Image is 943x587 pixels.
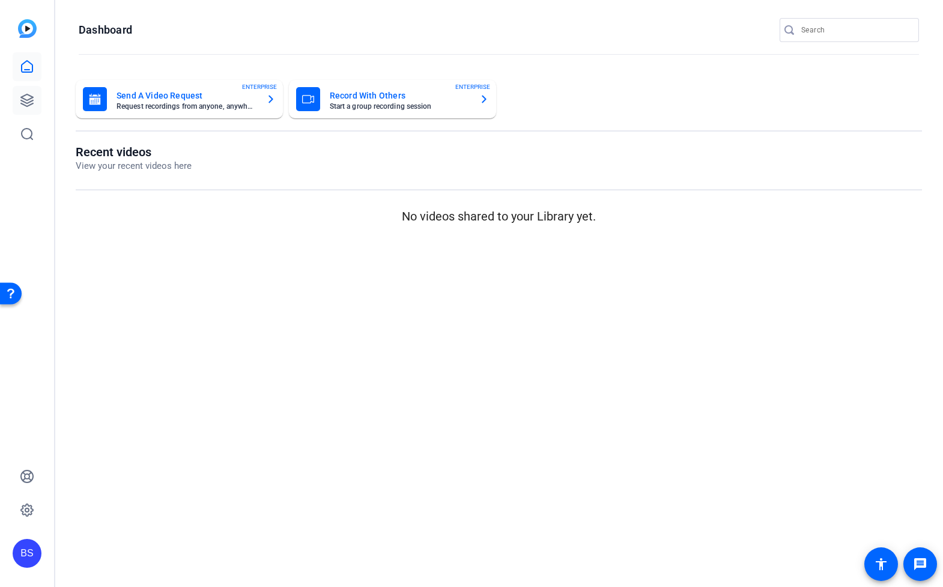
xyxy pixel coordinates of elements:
[76,145,192,159] h1: Recent videos
[76,159,192,173] p: View your recent videos here
[330,103,470,110] mat-card-subtitle: Start a group recording session
[289,80,496,118] button: Record With OthersStart a group recording sessionENTERPRISE
[242,82,277,91] span: ENTERPRISE
[330,88,470,103] mat-card-title: Record With Others
[117,88,256,103] mat-card-title: Send A Video Request
[76,80,283,118] button: Send A Video RequestRequest recordings from anyone, anywhereENTERPRISE
[18,19,37,38] img: blue-gradient.svg
[76,207,922,225] p: No videos shared to your Library yet.
[913,557,927,571] mat-icon: message
[79,23,132,37] h1: Dashboard
[117,103,256,110] mat-card-subtitle: Request recordings from anyone, anywhere
[455,82,490,91] span: ENTERPRISE
[801,23,909,37] input: Search
[874,557,888,571] mat-icon: accessibility
[13,539,41,568] div: BS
